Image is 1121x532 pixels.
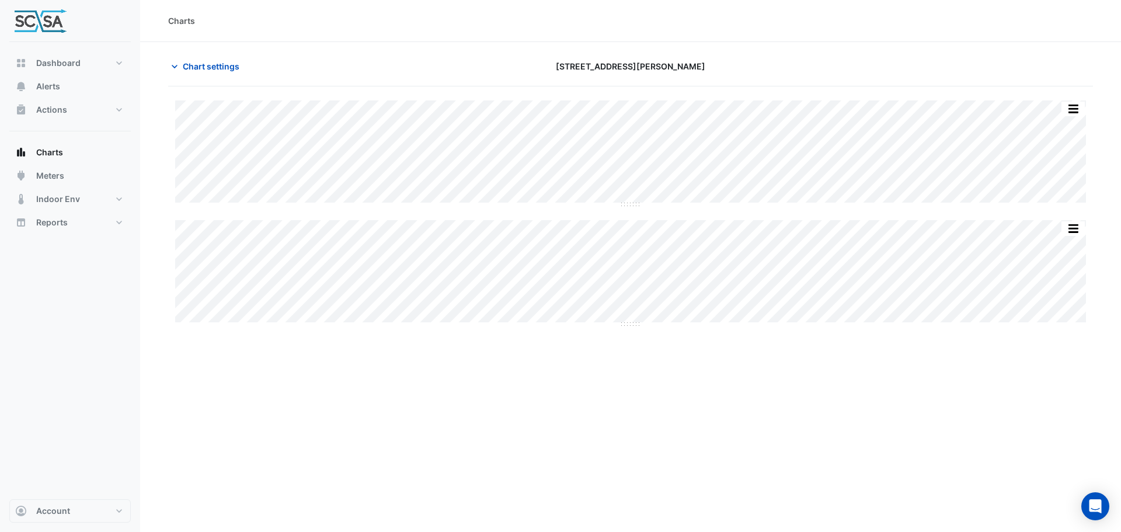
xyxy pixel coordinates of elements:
[36,170,64,182] span: Meters
[15,81,27,92] app-icon: Alerts
[36,505,70,517] span: Account
[36,57,81,69] span: Dashboard
[36,147,63,158] span: Charts
[15,57,27,69] app-icon: Dashboard
[168,15,195,27] div: Charts
[36,81,60,92] span: Alerts
[15,193,27,205] app-icon: Indoor Env
[15,104,27,116] app-icon: Actions
[9,51,131,75] button: Dashboard
[36,217,68,228] span: Reports
[9,75,131,98] button: Alerts
[9,141,131,164] button: Charts
[36,104,67,116] span: Actions
[15,147,27,158] app-icon: Charts
[1081,492,1109,520] div: Open Intercom Messenger
[183,60,239,72] span: Chart settings
[9,499,131,523] button: Account
[168,56,247,77] button: Chart settings
[9,164,131,187] button: Meters
[15,217,27,228] app-icon: Reports
[556,60,705,72] span: [STREET_ADDRESS][PERSON_NAME]
[1061,102,1085,116] button: More Options
[9,211,131,234] button: Reports
[1061,221,1085,236] button: More Options
[9,187,131,211] button: Indoor Env
[14,9,67,33] img: Company Logo
[9,98,131,121] button: Actions
[15,170,27,182] app-icon: Meters
[36,193,80,205] span: Indoor Env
